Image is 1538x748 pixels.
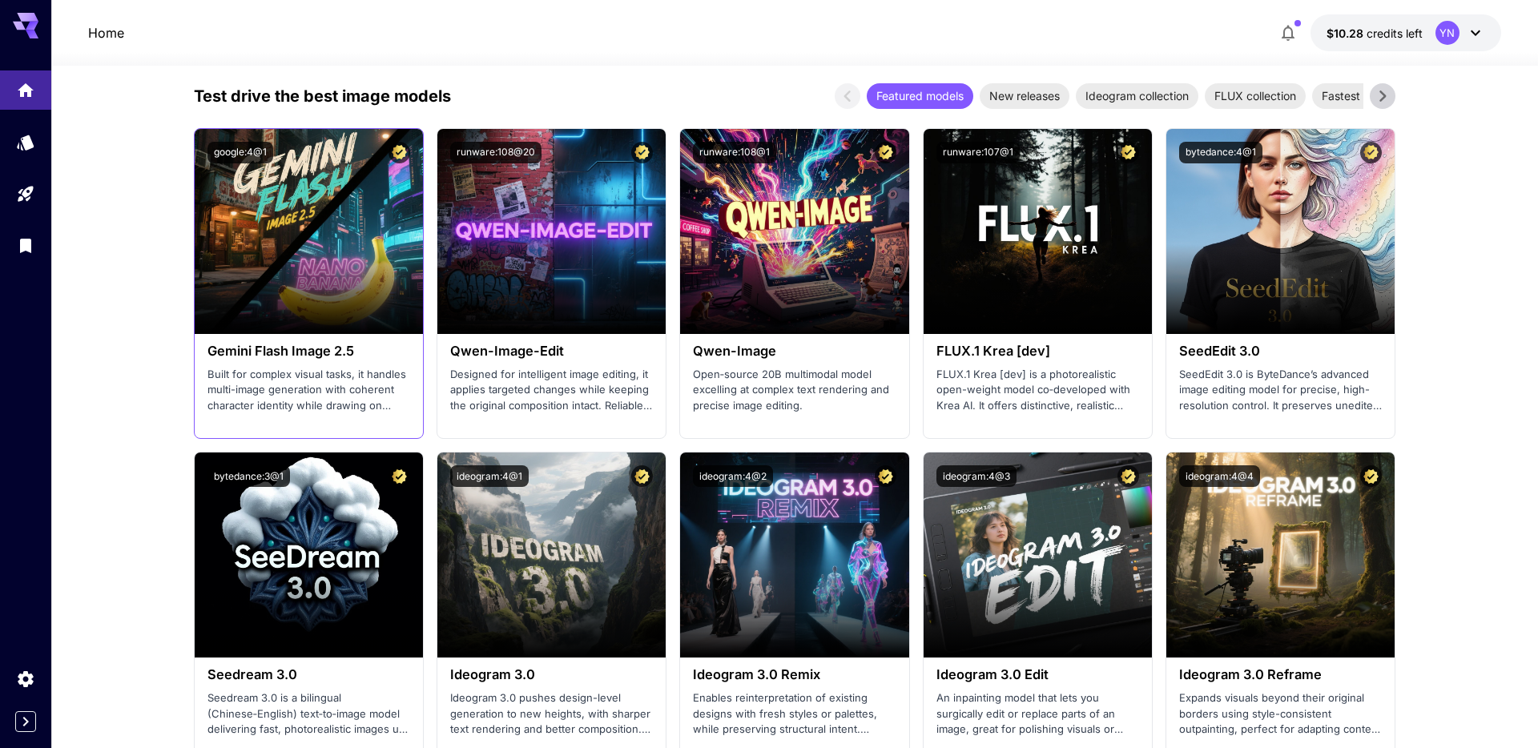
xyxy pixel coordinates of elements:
[693,667,896,682] h3: Ideogram 3.0 Remix
[1435,21,1459,45] div: YN
[1179,344,1382,359] h3: SeedEdit 3.0
[1117,142,1139,163] button: Certified Model – Vetted for best performance and includes a commercial license.
[693,367,896,414] p: Open‑source 20B multimodal model excelling at complex text rendering and precise image editing.
[450,667,653,682] h3: Ideogram 3.0
[16,184,35,204] div: Playground
[437,452,666,658] img: alt
[450,344,653,359] h3: Qwen-Image-Edit
[631,465,653,487] button: Certified Model – Vetted for best performance and includes a commercial license.
[936,344,1139,359] h3: FLUX.1 Krea [dev]
[1312,87,1411,104] span: Fastest models
[1166,129,1395,334] img: alt
[980,87,1069,104] span: New releases
[936,690,1139,738] p: An inpainting model that lets you surgically edit or replace parts of an image, great for polishi...
[693,465,773,487] button: ideogram:4@2
[450,142,542,163] button: runware:108@20
[437,129,666,334] img: alt
[1179,667,1382,682] h3: Ideogram 3.0 Reframe
[1076,83,1198,109] div: Ideogram collection
[1179,465,1260,487] button: ideogram:4@4
[1360,142,1382,163] button: Certified Model – Vetted for best performance and includes a commercial license.
[15,711,36,732] button: Expand sidebar
[16,669,35,689] div: Settings
[389,465,410,487] button: Certified Model – Vetted for best performance and includes a commercial license.
[16,75,35,95] div: Home
[680,452,908,658] img: alt
[207,367,410,414] p: Built for complex visual tasks, it handles multi-image generation with coherent character identit...
[1205,83,1306,109] div: FLUX collection
[631,142,653,163] button: Certified Model – Vetted for best performance and includes a commercial license.
[936,667,1139,682] h3: Ideogram 3.0 Edit
[207,465,290,487] button: bytedance:3@1
[389,142,410,163] button: Certified Model – Vetted for best performance and includes a commercial license.
[936,142,1020,163] button: runware:107@1
[16,132,35,152] div: Models
[1311,14,1501,51] button: $10.28334YN
[207,667,410,682] h3: Seedream 3.0
[924,129,1152,334] img: alt
[936,367,1139,414] p: FLUX.1 Krea [dev] is a photorealistic open-weight model co‑developed with Krea AI. It offers dist...
[1179,690,1382,738] p: Expands visuals beyond their original borders using style-consistent outpainting, perfect for ada...
[1327,26,1367,40] span: $10.28
[1179,142,1262,163] button: bytedance:4@1
[1117,465,1139,487] button: Certified Model – Vetted for best performance and includes a commercial license.
[693,344,896,359] h3: Qwen-Image
[680,129,908,334] img: alt
[875,142,896,163] button: Certified Model – Vetted for best performance and includes a commercial license.
[867,83,973,109] div: Featured models
[1076,87,1198,104] span: Ideogram collection
[924,452,1152,658] img: alt
[875,465,896,487] button: Certified Model – Vetted for best performance and includes a commercial license.
[88,23,124,42] a: Home
[207,344,410,359] h3: Gemini Flash Image 2.5
[1179,367,1382,414] p: SeedEdit 3.0 is ByteDance’s advanced image editing model for precise, high-resolution control. It...
[450,465,529,487] button: ideogram:4@1
[450,367,653,414] p: Designed for intelligent image editing, it applies targeted changes while keeping the original co...
[1327,25,1423,42] div: $10.28334
[1367,26,1423,40] span: credits left
[1312,83,1411,109] div: Fastest models
[195,452,423,658] img: alt
[867,87,973,104] span: Featured models
[1360,465,1382,487] button: Certified Model – Vetted for best performance and includes a commercial license.
[207,690,410,738] p: Seedream 3.0 is a bilingual (Chinese‑English) text‑to‑image model delivering fast, photorealistic...
[936,465,1017,487] button: ideogram:4@3
[1205,87,1306,104] span: FLUX collection
[195,129,423,334] img: alt
[980,83,1069,109] div: New releases
[207,142,273,163] button: google:4@1
[16,235,35,255] div: Library
[88,23,124,42] nav: breadcrumb
[450,690,653,738] p: Ideogram 3.0 pushes design-level generation to new heights, with sharper text rendering and bette...
[693,690,896,738] p: Enables reinterpretation of existing designs with fresh styles or palettes, while preserving stru...
[194,84,451,108] p: Test drive the best image models
[1166,452,1395,658] img: alt
[693,142,776,163] button: runware:108@1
